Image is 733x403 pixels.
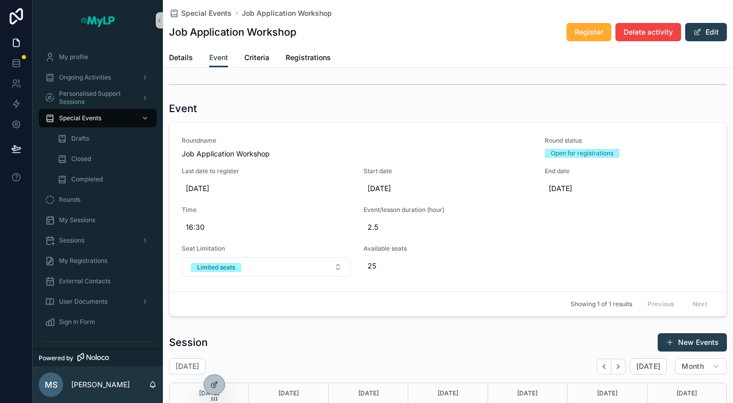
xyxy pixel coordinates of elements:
span: [DATE] [636,362,660,371]
a: User Documents [39,292,157,311]
button: Edit [685,23,727,41]
a: Closed [51,150,157,168]
span: Criteria [244,52,269,63]
span: Month [682,362,704,371]
span: Time [182,206,351,214]
a: Powered by [33,349,163,366]
span: Event [209,52,228,63]
a: Drafts [51,129,157,148]
span: Special Events [59,114,101,122]
span: [DATE] [549,183,710,194]
span: [DATE] [368,183,529,194]
span: Event/lesson duration (hour) [363,206,624,214]
span: Closed [71,155,91,163]
button: Next [611,359,626,374]
span: Rounds [59,196,80,204]
span: Sessions [59,236,84,245]
h1: Event [169,101,197,116]
span: Registrations [286,52,331,63]
h1: Job Application Workshop [169,25,296,39]
img: App logo [80,12,116,29]
span: Powered by [39,354,73,362]
span: End date [545,167,714,175]
span: Register [575,27,603,37]
a: Job Application Workshop [242,8,332,18]
span: Personalised Support Sessions [59,90,133,106]
span: External Contacts [59,277,110,285]
span: Start date [363,167,533,175]
span: 2.5 [368,222,619,232]
a: Registrations [286,48,331,69]
a: Event [209,48,228,68]
h2: [DATE] [176,361,199,371]
a: Rounds [39,191,157,209]
span: Seat Limitation [182,245,351,253]
span: My profile [59,53,88,61]
span: Last date to register [182,167,351,175]
span: 16:30 [186,222,347,232]
span: Available seats [363,245,624,253]
a: Sign In Form [39,313,157,331]
span: My Registrations [59,257,107,265]
span: 25 [368,261,619,271]
a: Criteria [244,48,269,69]
span: Job Application Workshop [182,149,532,159]
span: Special Events [181,8,232,18]
button: Register [567,23,611,41]
span: Ongoing Activities [59,73,111,82]
button: Back [597,359,611,374]
button: New Events [658,333,727,352]
span: [DATE] [186,183,347,194]
div: Open for registrations [551,149,613,158]
span: My Sessions [59,216,95,224]
a: My profile [39,48,157,66]
div: scrollable content [33,41,163,349]
a: Special Events [169,8,232,18]
a: Sessions [39,231,157,250]
a: Personalised Support Sessions [39,89,157,107]
span: Delete activity [624,27,673,37]
span: Showing 1 of 1 results [571,300,632,308]
a: My Registrations [39,252,157,270]
button: Month [675,358,727,374]
h1: Session [169,335,208,350]
span: MS [45,379,58,391]
a: Special Events [39,109,157,127]
button: Delete activity [615,23,681,41]
a: Completed [51,170,157,189]
span: Drafts [71,135,89,143]
p: [PERSON_NAME] [71,380,130,390]
button: Select Button [182,257,351,277]
span: User Documents [59,298,107,306]
span: Round status [545,137,669,145]
a: Ongoing Activities [39,68,157,87]
span: Roundname [182,137,532,145]
span: Sign In Form [59,318,95,326]
a: Details [169,48,193,69]
div: Limited seats [197,263,235,272]
span: Details [169,52,193,63]
span: Completed [71,175,103,183]
a: My Sessions [39,211,157,229]
a: External Contacts [39,272,157,290]
button: [DATE] [630,358,667,374]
